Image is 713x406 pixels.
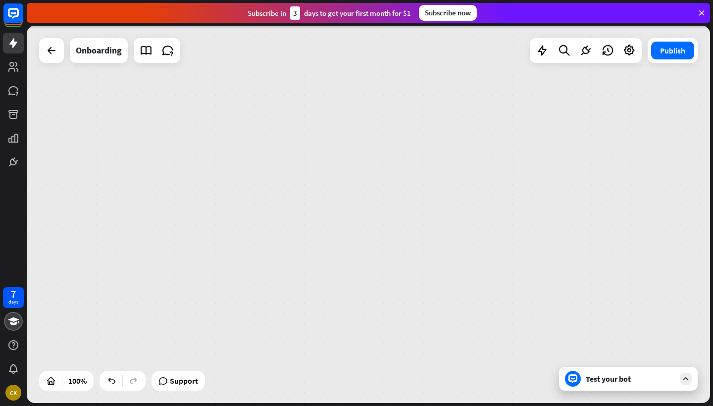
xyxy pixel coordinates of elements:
[419,5,477,21] div: Subscribe now
[3,287,24,308] a: 7 days
[290,6,300,20] div: 3
[8,299,18,305] div: days
[5,385,21,401] div: CK
[248,6,411,20] div: Subscribe in days to get your first month for $1
[11,290,16,299] div: 7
